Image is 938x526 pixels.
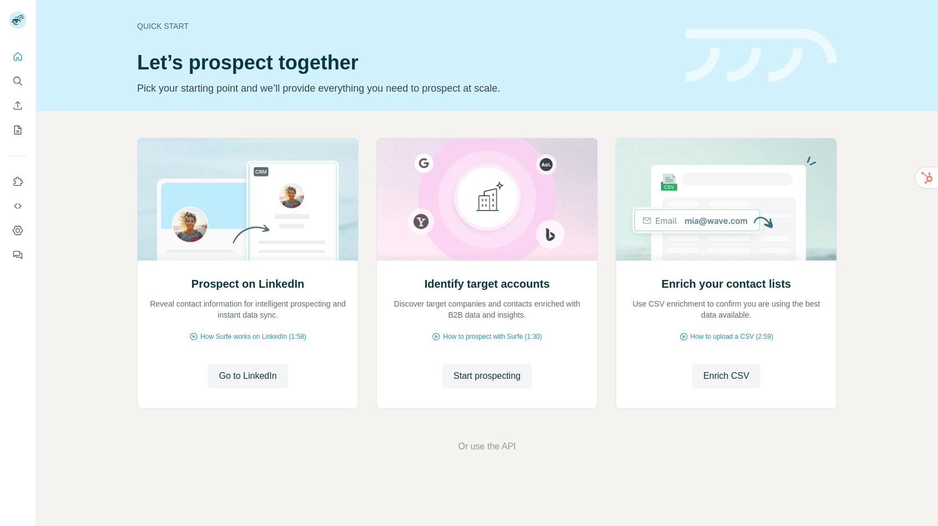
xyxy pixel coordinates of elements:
[137,21,672,32] div: Quick start
[627,298,825,320] p: Use CSV enrichment to confirm you are using the best data available.
[443,332,542,342] span: How to prospect with Surfe (1:30)
[425,276,550,292] h2: Identify target accounts
[458,440,516,453] button: Or use the API
[9,71,27,91] button: Search
[137,138,359,261] img: Prospect on LinkedIn
[9,120,27,140] button: My lists
[692,364,760,388] button: Enrich CSV
[9,196,27,216] button: Use Surfe API
[9,245,27,265] button: Feedback
[453,369,521,383] span: Start prospecting
[9,221,27,241] button: Dashboard
[208,364,288,388] button: Go to LinkedIn
[376,138,598,261] img: Identify target accounts
[388,298,586,320] p: Discover target companies and contacts enriched with B2B data and insights.
[9,47,27,67] button: Quick start
[616,138,837,261] img: Enrich your contact lists
[703,369,749,383] span: Enrich CSV
[690,332,773,342] span: How to upload a CSV (2:59)
[191,276,304,292] h2: Prospect on LinkedIn
[685,29,837,83] img: banner
[137,52,672,74] h1: Let’s prospect together
[137,81,672,96] p: Pick your starting point and we’ll provide everything you need to prospect at scale.
[9,96,27,116] button: Enrich CSV
[149,298,347,320] p: Reveal contact information for intelligent prospecting and instant data sync.
[662,276,791,292] h2: Enrich your contact lists
[219,369,276,383] span: Go to LinkedIn
[442,364,532,388] button: Start prospecting
[9,172,27,192] button: Use Surfe on LinkedIn
[200,332,306,342] span: How Surfe works on LinkedIn (1:58)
